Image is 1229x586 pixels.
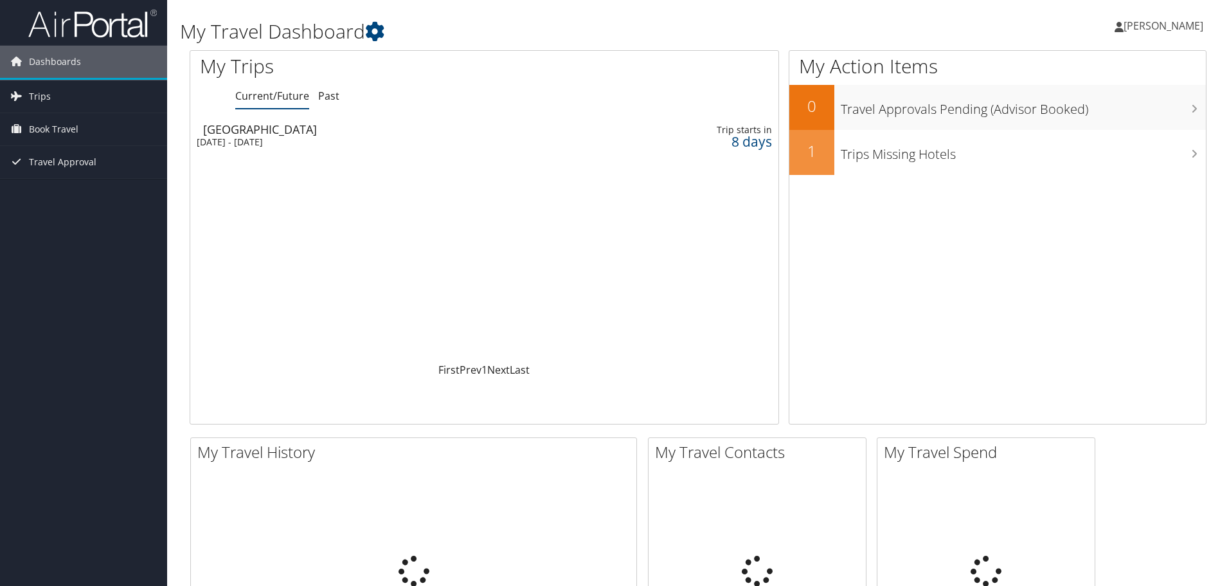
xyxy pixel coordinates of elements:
a: First [438,363,460,377]
h2: 1 [789,140,834,162]
a: Prev [460,363,481,377]
a: Last [510,363,530,377]
span: [PERSON_NAME] [1124,19,1203,33]
a: 0Travel Approvals Pending (Advisor Booked) [789,85,1206,130]
a: 1Trips Missing Hotels [789,130,1206,175]
span: Book Travel [29,113,78,145]
h2: My Travel History [197,441,636,463]
a: 1 [481,363,487,377]
h2: 0 [789,95,834,117]
div: [DATE] - [DATE] [197,136,564,148]
span: Dashboards [29,46,81,78]
span: Travel Approval [29,146,96,178]
h1: My Action Items [789,53,1206,80]
h2: My Travel Contacts [655,441,866,463]
div: 8 days [642,136,772,147]
h3: Travel Approvals Pending (Advisor Booked) [841,94,1206,118]
a: Current/Future [235,89,309,103]
h2: My Travel Spend [884,441,1095,463]
div: [GEOGRAPHIC_DATA] [203,124,570,135]
a: [PERSON_NAME] [1115,6,1216,45]
h1: My Trips [200,53,524,80]
h3: Trips Missing Hotels [841,139,1206,163]
span: Trips [29,80,51,113]
a: Next [487,363,510,377]
div: Trip starts in [642,124,772,136]
img: airportal-logo.png [28,8,157,39]
h1: My Travel Dashboard [180,18,871,45]
a: Past [318,89,339,103]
